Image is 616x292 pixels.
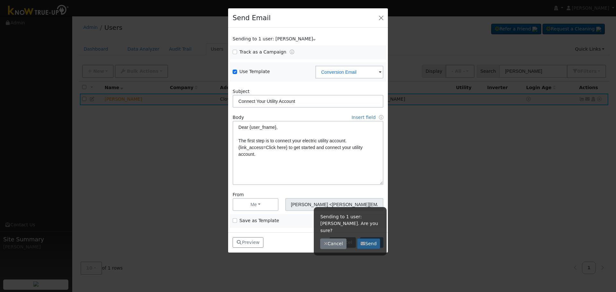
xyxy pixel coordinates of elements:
[233,70,237,74] input: Use Template
[233,50,237,54] input: Track as a Campaign
[290,49,294,54] a: Tracking Campaigns
[357,238,381,249] button: Send
[233,237,263,248] button: Preview
[233,13,270,23] h4: Send Email
[233,198,278,211] button: Me
[239,68,270,75] label: Use Template
[320,213,380,234] p: Sending to 1 user: [PERSON_NAME]. Are you sure?
[233,114,244,121] label: Body
[352,115,376,120] a: Insert field
[239,49,286,55] label: Track as a Campaign
[233,88,250,95] label: Subject
[233,218,237,223] input: Save as Template
[320,238,346,249] button: Cancel
[315,66,383,79] input: Select a Template
[379,115,383,120] a: Fields
[233,191,244,198] label: From
[229,36,387,42] div: Show users
[239,217,279,224] label: Save as Template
